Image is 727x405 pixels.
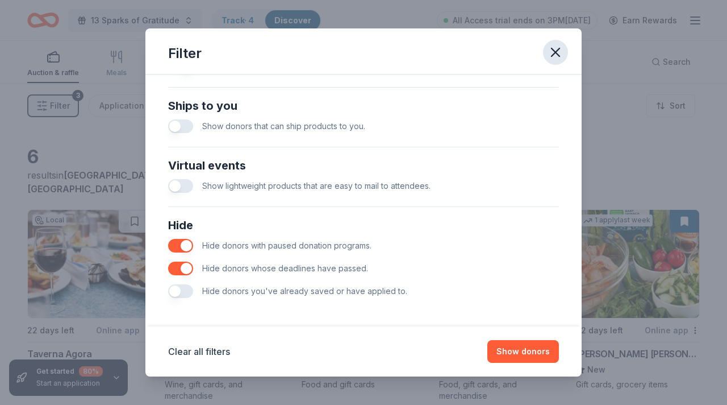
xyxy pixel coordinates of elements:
div: Filter [168,44,202,63]
div: Virtual events [168,156,559,175]
div: Hide [168,216,559,234]
button: Show donors [487,340,559,363]
div: Ships to you [168,97,559,115]
span: Show lightweight products that are easy to mail to attendees. [202,181,431,191]
button: Clear all filters [168,345,230,358]
span: Hide donors with paused donation programs. [202,241,371,250]
span: Hide donors you've already saved or have applied to. [202,286,407,296]
span: Show donors that can ship products to you. [202,121,365,131]
span: Hide donors whose deadlines have passed. [202,263,368,273]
